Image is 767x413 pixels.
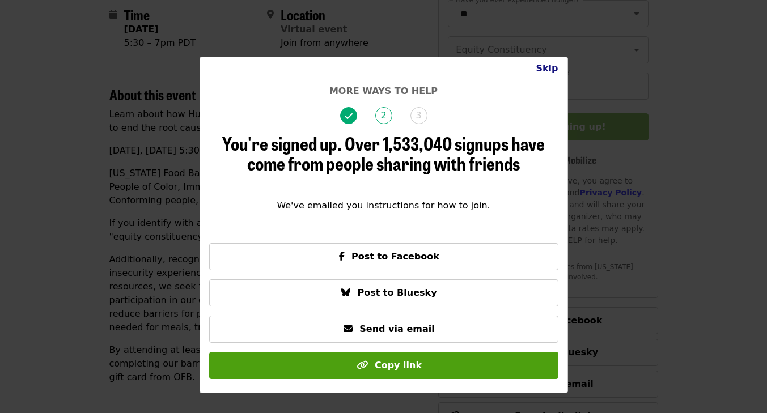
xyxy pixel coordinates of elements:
[375,360,422,371] span: Copy link
[351,251,439,262] span: Post to Facebook
[209,279,558,306] button: Post to Bluesky
[247,130,545,176] span: Over 1,533,040 signups have come from people sharing with friends
[375,107,392,124] span: 2
[344,323,353,334] i: envelope icon
[359,323,434,334] span: Send via email
[357,287,437,298] span: Post to Bluesky
[410,107,427,124] span: 3
[209,243,558,270] button: Post to Facebook
[341,287,350,298] i: bluesky icon
[209,352,558,379] button: Copy link
[209,316,558,343] button: Send via email
[222,130,342,156] span: You're signed up.
[357,360,368,371] i: link icon
[277,200,490,211] span: We've emailed you instructions for how to join.
[345,111,353,122] i: check icon
[527,57,567,80] button: Close
[329,86,438,96] span: More ways to help
[339,251,345,262] i: facebook-f icon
